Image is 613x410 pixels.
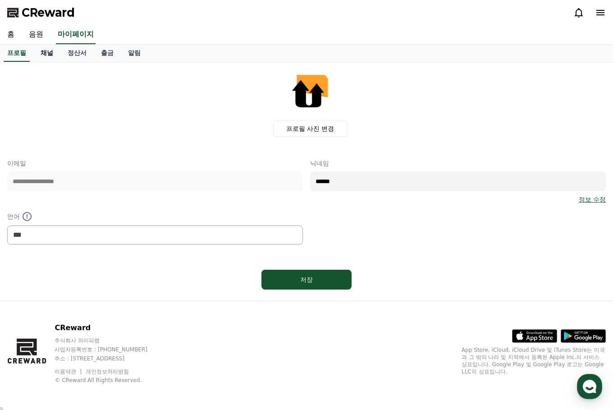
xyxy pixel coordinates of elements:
[273,120,348,137] label: 프로필 사진 변경
[55,377,165,384] p: © CReward All Rights Reserved.
[86,369,129,375] a: 개인정보처리방침
[279,275,334,284] div: 저장
[7,5,75,20] a: CReward
[288,69,332,113] img: profile_image
[55,337,165,344] p: 주식회사 와이피랩
[4,45,30,62] a: 프로필
[7,211,303,222] p: 언어
[579,195,606,204] a: 정보 수정
[55,322,165,333] p: CReward
[22,5,75,20] span: CReward
[55,355,165,362] p: 주소 : [STREET_ADDRESS]
[261,270,352,290] button: 저장
[94,45,121,62] a: 출금
[55,346,165,353] p: 사업자등록번호 : [PHONE_NUMBER]
[121,45,148,62] a: 알림
[82,300,93,307] span: 대화
[59,286,116,309] a: 대화
[33,45,60,62] a: 채널
[22,25,50,44] a: 음원
[28,299,34,307] span: 홈
[116,286,173,309] a: 설정
[56,25,96,44] a: 마이페이지
[139,299,150,307] span: 설정
[462,346,606,375] p: App Store, iCloud, iCloud Drive 및 iTunes Store는 미국과 그 밖의 나라 및 지역에서 등록된 Apple Inc.의 서비스 상표입니다. Goo...
[3,286,59,309] a: 홈
[55,369,83,375] a: 이용약관
[60,45,94,62] a: 정산서
[7,159,303,168] p: 이메일
[310,159,606,168] p: 닉네임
